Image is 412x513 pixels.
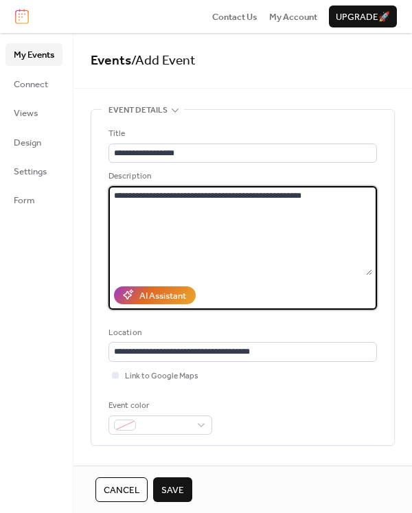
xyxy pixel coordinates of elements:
span: Design [14,136,41,150]
span: Settings [14,165,47,179]
a: Contact Us [212,10,257,23]
div: Title [108,127,374,141]
div: Location [108,326,374,340]
span: My Account [269,10,317,24]
a: Settings [5,160,62,182]
span: Cancel [104,483,139,497]
img: logo [15,9,29,24]
div: Description [108,170,374,183]
span: / Add Event [131,48,196,73]
span: Date and time [108,462,167,476]
span: Form [14,194,35,207]
span: Views [14,106,38,120]
a: Form [5,189,62,211]
span: Connect [14,78,48,91]
span: Save [161,483,184,497]
button: Upgrade🚀 [329,5,397,27]
a: Connect [5,73,62,95]
button: Save [153,477,192,502]
a: My Events [5,43,62,65]
span: Upgrade 🚀 [336,10,390,24]
span: Contact Us [212,10,257,24]
button: AI Assistant [114,286,196,304]
span: Event details [108,104,168,117]
a: Events [91,48,131,73]
div: AI Assistant [139,289,186,303]
span: Link to Google Maps [125,369,198,383]
div: Event color [108,399,209,413]
span: My Events [14,48,54,62]
a: Design [5,131,62,153]
button: Cancel [95,477,148,502]
a: Views [5,102,62,124]
a: My Account [269,10,317,23]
